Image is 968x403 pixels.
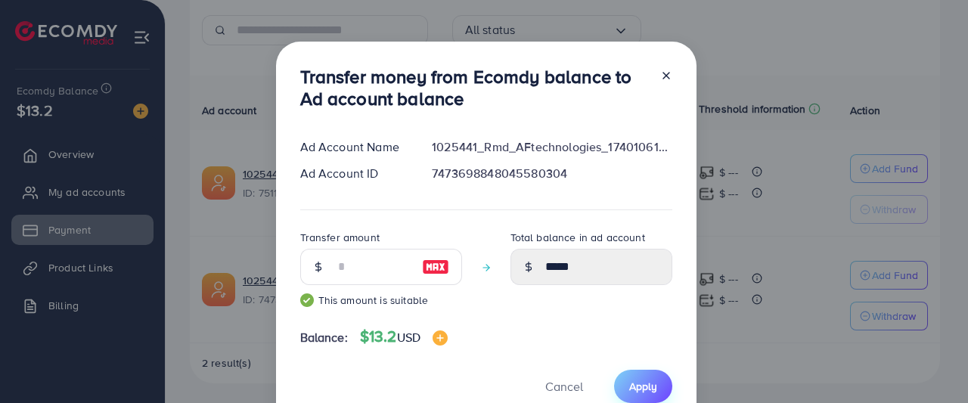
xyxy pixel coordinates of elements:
[300,293,314,307] img: guide
[420,165,684,182] div: 7473698848045580304
[904,335,957,392] iframe: Chat
[629,379,657,394] span: Apply
[300,293,462,308] small: This amount is suitable
[300,66,648,110] h3: Transfer money from Ecomdy balance to Ad account balance
[300,230,380,245] label: Transfer amount
[526,370,602,402] button: Cancel
[433,330,448,346] img: image
[545,378,583,395] span: Cancel
[288,138,420,156] div: Ad Account Name
[397,329,420,346] span: USD
[510,230,645,245] label: Total balance in ad account
[420,138,684,156] div: 1025441_Rmd_AFtechnologies_1740106118522
[614,370,672,402] button: Apply
[360,327,448,346] h4: $13.2
[288,165,420,182] div: Ad Account ID
[422,258,449,276] img: image
[300,329,348,346] span: Balance:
